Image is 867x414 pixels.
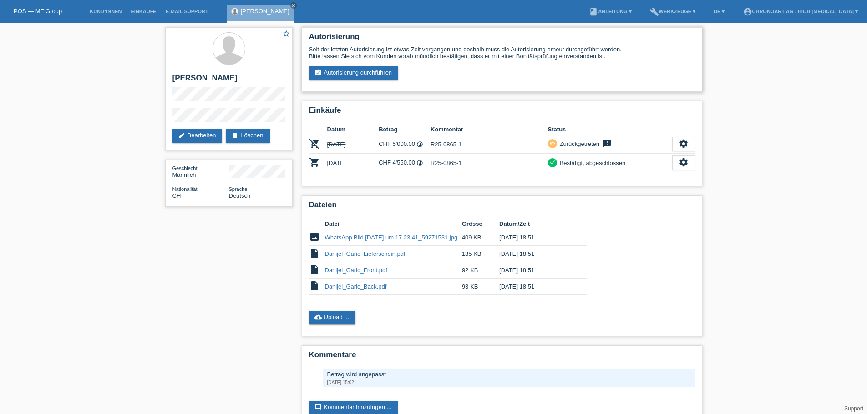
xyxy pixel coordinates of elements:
i: settings [679,157,689,167]
div: Männlich [172,165,229,178]
i: feedback [602,139,613,148]
div: Seit der letzten Autorisierung ist etwas Zeit vergangen und deshalb muss die Autorisierung erneut... [309,46,695,60]
td: R25-0865-1 [431,135,548,154]
a: [PERSON_NAME] [241,8,289,15]
a: POS — MF Group [14,8,62,15]
i: comment [314,404,322,411]
a: WhatsApp Bild [DATE] um 17.23.41_59271531.jpg [325,234,458,241]
span: Deutsch [229,192,251,199]
a: close [290,2,297,9]
i: assignment_turned_in [314,69,322,76]
i: build [650,7,659,16]
i: insert_drive_file [309,248,320,259]
span: Geschlecht [172,165,198,171]
a: Danijel_Garic_Lieferschein.pdf [325,250,406,257]
a: buildWerkzeuge ▾ [645,9,700,14]
td: CHF 5'000.00 [379,135,431,154]
span: Sprache [229,186,248,192]
td: R25-0865-1 [431,154,548,172]
td: 135 KB [462,246,499,262]
div: [DATE] 15:02 [327,380,690,385]
i: check [549,159,556,165]
th: Datum [327,124,379,135]
td: 92 KB [462,262,499,279]
h2: Dateien [309,200,695,214]
td: [DATE] 18:51 [499,262,574,279]
h2: Einkäufe [309,106,695,120]
th: Status [548,124,672,135]
i: image [309,231,320,242]
div: Zurückgetreten [557,139,599,149]
th: Grösse [462,219,499,229]
a: cloud_uploadUpload ... [309,311,356,324]
a: bookAnleitung ▾ [584,9,636,14]
i: account_circle [743,7,752,16]
a: Danijel_Garic_Back.pdf [325,283,387,290]
a: DE ▾ [709,9,729,14]
i: delete [231,132,238,139]
a: E-Mail Support [161,9,213,14]
h2: [PERSON_NAME] [172,74,285,87]
td: [DATE] [327,154,379,172]
div: Betrag wird angepasst [327,371,690,378]
td: [DATE] 18:51 [499,229,574,246]
i: book [589,7,598,16]
th: Kommentar [431,124,548,135]
i: POSP00026479 [309,157,320,168]
a: editBearbeiten [172,129,223,143]
th: Betrag [379,124,431,135]
a: deleteLöschen [226,129,269,143]
i: POSP00026477 [309,138,320,149]
i: insert_drive_file [309,280,320,291]
a: account_circleChronoart AG - Hiob [MEDICAL_DATA] ▾ [739,9,863,14]
div: Bestätigt, abgeschlossen [557,158,626,168]
h2: Autorisierung [309,32,695,46]
i: star_border [282,30,290,38]
i: close [291,3,296,8]
a: assignment_turned_inAutorisierung durchführen [309,66,399,80]
td: CHF 4'550.00 [379,154,431,172]
th: Datei [325,219,462,229]
i: insert_drive_file [309,264,320,275]
a: Kund*innen [85,9,126,14]
i: 12 Raten [416,141,423,148]
a: star_border [282,30,290,39]
span: Nationalität [172,186,198,192]
td: 409 KB [462,229,499,246]
th: Datum/Zeit [499,219,574,229]
a: Support [844,405,863,412]
td: 93 KB [462,279,499,295]
h2: Kommentare [309,350,695,364]
i: settings [679,139,689,149]
i: 12 Raten [416,160,423,166]
i: undo [549,140,556,146]
i: edit [178,132,185,139]
span: Schweiz [172,192,181,199]
td: [DATE] 18:51 [499,279,574,295]
a: Danijel_Garic_Front.pdf [325,267,387,274]
a: Einkäufe [126,9,161,14]
td: [DATE] 18:51 [499,246,574,262]
td: [DATE] [327,135,379,154]
i: cloud_upload [314,314,322,321]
